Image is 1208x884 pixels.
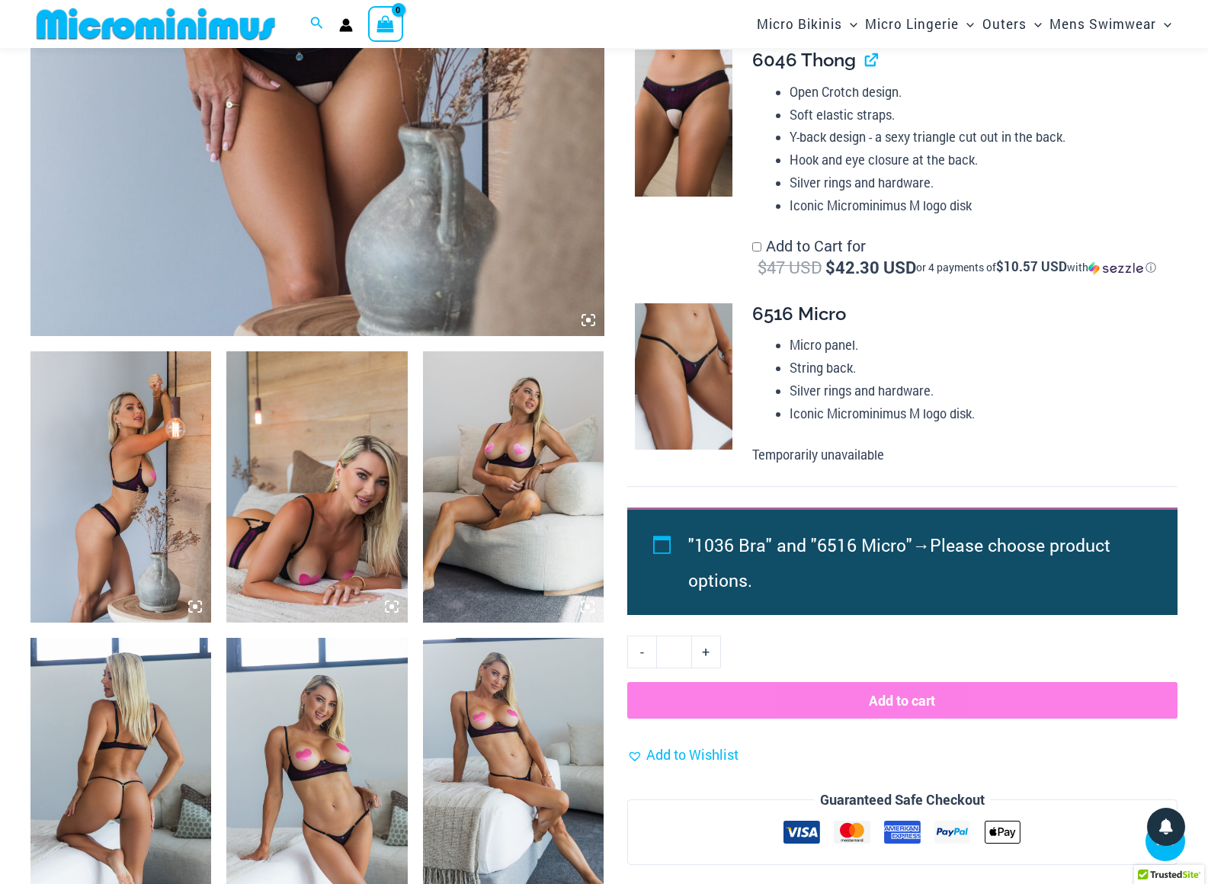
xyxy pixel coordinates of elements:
span: $ [825,256,835,278]
a: Micro BikinisMenu ToggleMenu Toggle [753,5,861,43]
span: $10.57 USD [996,258,1067,275]
img: Nights Fall Pink 1036 Bra 6046 Thong [226,351,407,623]
img: Nights Fall Pink 1036 Bra 6516 Micro [423,351,604,623]
span: "1036 Bra" and "6516 Micro" [688,533,912,556]
li: Soft elastic straps. [790,104,1165,127]
nav: Site Navigation [751,2,1178,46]
input: Add to Cart for$47 USD$42.30 USDor 4 payments of$10.57 USDwithSezzle Click to learn more about Se... [752,242,761,251]
span: Mens Swimwear [1049,5,1156,43]
span: Menu Toggle [1156,5,1171,43]
a: Account icon link [339,18,353,32]
span: Add to Wishlist [646,745,739,764]
li: String back. [790,357,1165,380]
a: + [692,636,721,668]
div: or 4 payments of with [916,260,1156,275]
input: Product quantity [656,636,692,668]
div: or 4 payments of$10.57 USDwithSezzle Click to learn more about Sezzle [916,260,1156,275]
span: Outers [982,5,1027,43]
span: 47 USD [758,256,822,278]
a: Micro LingerieMenu ToggleMenu Toggle [861,5,978,43]
button: Add to cart [627,682,1178,719]
span: 42.30 USD [825,256,916,278]
span: 6046 Thong [752,49,856,71]
li: Silver rings and hardware. [790,380,1165,402]
li: Micro panel. [790,334,1165,357]
img: MM SHOP LOGO FLAT [30,7,281,41]
p: Temporarily unavailable [752,444,1165,466]
li: Silver rings and hardware. [790,171,1165,194]
img: Sezzle [1088,261,1143,275]
span: 6516 Micro [752,303,846,325]
span: Micro Bikinis [757,5,842,43]
li: Hook and eye closure at the back. [790,149,1165,171]
legend: Guaranteed Safe Checkout [814,789,991,812]
a: Mens SwimwearMenu ToggleMenu Toggle [1046,5,1175,43]
li: Iconic Microminimus M logo disk [790,194,1165,217]
span: Menu Toggle [842,5,857,43]
a: View Shopping Cart, empty [368,6,403,41]
span: Micro Lingerie [865,5,959,43]
a: - [627,636,656,668]
img: Nights Fall Pink 1036 Bra 6046 Thong [30,351,211,623]
li: Iconic Microminimus M logo disk. [790,402,1165,425]
li: → [688,527,1142,597]
span: Menu Toggle [959,5,974,43]
img: Nights Fall Pink 6046 Thong [635,50,732,196]
span: $ [758,256,767,278]
a: Add to Wishlist [627,744,739,767]
li: Y-back design - a sexy triangle cut out in the back. [790,126,1165,149]
span: Menu Toggle [1027,5,1042,43]
a: Search icon link [310,14,324,34]
li: Open Crotch design. [790,81,1165,104]
img: Nights Fall Pink 6516 Micro [635,303,732,450]
label: Add to Cart for [752,235,1156,278]
a: OutersMenu ToggleMenu Toggle [979,5,1046,43]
